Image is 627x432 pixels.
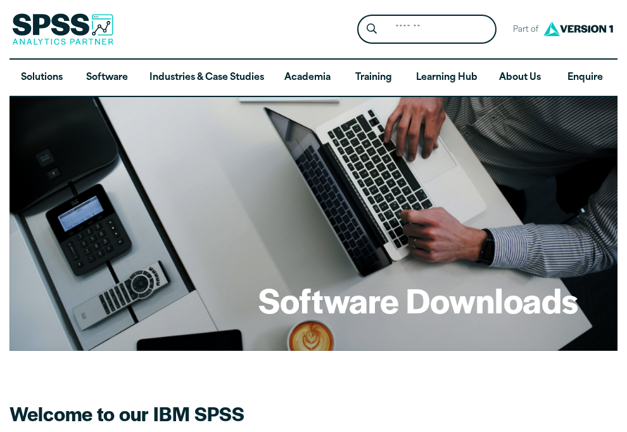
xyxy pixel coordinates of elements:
img: SPSS Analytics Partner [12,13,113,45]
a: About Us [488,60,553,96]
span: Part of [507,21,540,39]
h1: Software Downloads [258,277,578,322]
svg: Search magnifying glass icon [367,23,377,34]
nav: Desktop version of site main menu [9,60,617,96]
img: Version1 Logo [540,17,616,41]
a: Enquire [552,60,617,96]
a: Solutions [9,60,75,96]
a: Academia [274,60,341,96]
a: Software [75,60,140,96]
a: Training [341,60,406,96]
a: Learning Hub [406,60,488,96]
button: Search magnifying glass icon [360,18,384,41]
a: Industries & Case Studies [139,60,274,96]
form: Site Header Search Form [357,15,497,44]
